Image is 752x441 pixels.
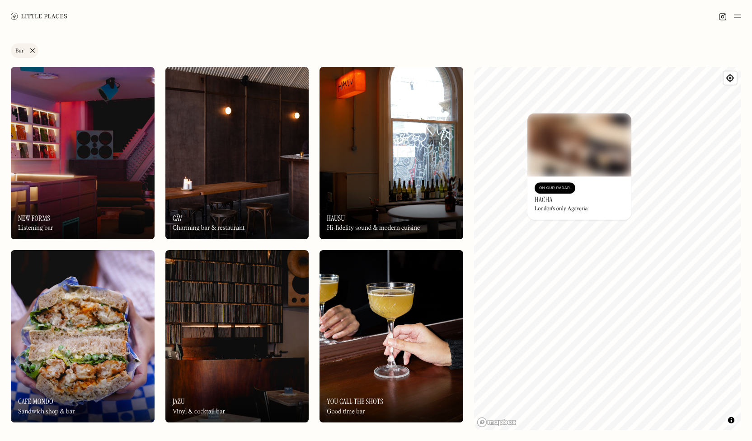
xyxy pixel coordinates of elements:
a: HausuHausuHausuHi-fidelity sound & modern cuisine [320,67,463,239]
span: Toggle attribution [728,415,734,425]
h3: Jazu [173,397,185,406]
div: Vinyl & cocktail bar [173,408,226,416]
div: Sandwich shop & bar [18,408,75,416]
div: Hi-fidelity sound & modern cuisine [327,224,420,232]
a: CâvCâvCâvCharming bar & restaurant [165,67,309,239]
div: Bar [15,48,24,54]
a: Mapbox homepage [477,417,517,427]
img: Jazu [165,250,309,422]
div: Charming bar & restaurant [173,224,245,232]
h3: New Forms [18,214,50,223]
img: Cafe Mondo [11,250,155,422]
img: New Forms [11,67,155,239]
a: HachaHachaOn Our RadarHachaLondon's only Agaveria [527,113,631,220]
button: Find my location [724,71,737,85]
a: Bar [11,43,38,58]
a: You Call The ShotsYou Call The ShotsYou Call The ShotsGood time bar [320,250,463,422]
a: Cafe MondoCafe MondoCafe MondoSandwich shop & bar [11,250,155,422]
h3: Hacha [535,195,553,204]
img: Câv [165,67,309,239]
img: You Call The Shots [320,250,463,422]
h3: Cafe Mondo [18,397,53,406]
div: Listening bar [18,224,53,232]
a: JazuJazuJazuVinyl & cocktail bar [165,250,309,422]
a: New FormsNew FormsNew FormsListening bar [11,67,155,239]
h3: Câv [173,214,183,223]
img: Hausu [320,67,463,239]
canvas: Map [474,67,741,430]
div: Good time bar [327,408,365,416]
div: On Our Radar [539,184,571,193]
h3: You Call The Shots [327,397,383,406]
div: London's only Agaveria [535,206,587,212]
img: Hacha [527,113,631,176]
h3: Hausu [327,214,345,223]
button: Toggle attribution [726,415,737,426]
